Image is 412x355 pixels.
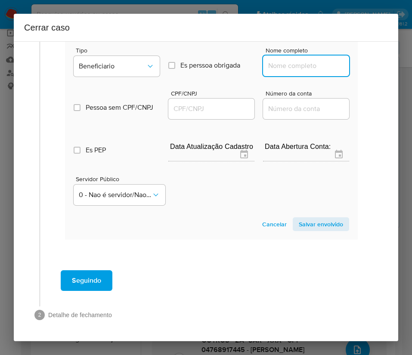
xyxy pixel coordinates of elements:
span: Tipo [76,47,162,53]
input: Número da conta [263,103,349,114]
span: Es PEP [86,146,106,154]
span: Detalhe de fechamento [48,311,378,319]
span: Es perssoa obrigada [180,61,240,70]
input: CPF/CNPJ [168,103,254,114]
input: Es perssoa obrigada [168,62,175,69]
button: Seguindo [61,270,112,291]
button: Is ServPub [74,185,165,205]
span: 0 - Nao é servidor/Nao possui informacao [79,191,152,199]
button: Cancelar [256,217,293,231]
span: CPF/CNPJ [171,90,257,97]
input: Pessoa sem CPF/CNPJ [74,104,81,111]
button: Salvar envolvido [293,217,349,231]
span: Salvar envolvido [299,218,343,230]
input: Nome do envolvido [263,60,349,71]
span: Cancelar [262,218,287,230]
span: Nome completo [266,47,352,54]
span: Número da conta [266,90,352,97]
button: Tipo de envolvimento [74,56,160,77]
span: Seguindo [72,271,101,290]
h2: Cerrar caso [24,21,388,34]
span: Beneficiario [79,62,146,71]
text: 2 [38,312,41,318]
span: Pessoa sem CPF/CNPJ [86,103,153,112]
span: Servidor Público [76,176,167,182]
